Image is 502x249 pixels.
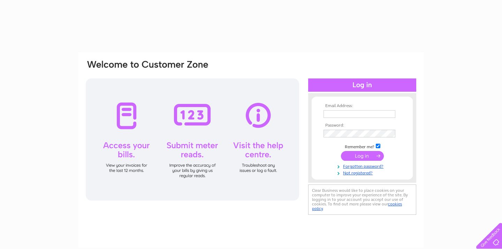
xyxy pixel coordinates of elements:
input: Submit [341,151,384,161]
a: Forgotten password? [324,163,403,169]
td: Remember me? [322,143,403,150]
a: Not registered? [324,169,403,176]
div: Clear Business would like to place cookies on your computer to improve your experience of the sit... [308,184,416,215]
a: cookies policy [312,202,402,211]
th: Password: [322,123,403,128]
th: Email Address: [322,104,403,108]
